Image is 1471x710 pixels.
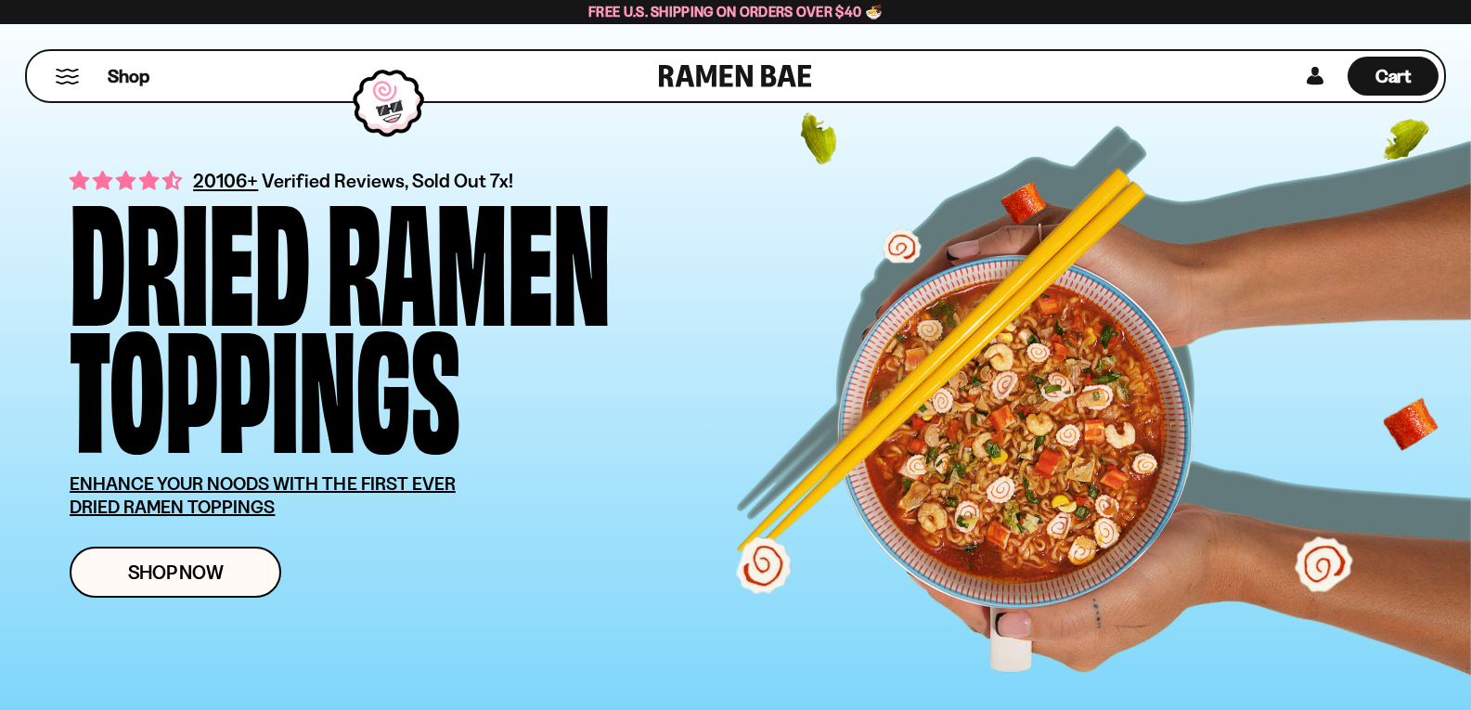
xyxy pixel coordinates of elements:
div: Toppings [70,317,460,445]
a: Shop Now [70,547,281,598]
button: Mobile Menu Trigger [55,69,80,84]
span: Shop Now [128,562,224,582]
span: Free U.S. Shipping on Orders over $40 🍜 [588,3,883,20]
div: Ramen [327,190,611,317]
span: Cart [1375,65,1412,87]
a: Shop [108,57,149,96]
div: Dried [70,190,310,317]
span: Shop [108,64,149,89]
a: Cart [1348,51,1439,101]
u: ENHANCE YOUR NOODS WITH THE FIRST EVER DRIED RAMEN TOPPINGS [70,472,456,518]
